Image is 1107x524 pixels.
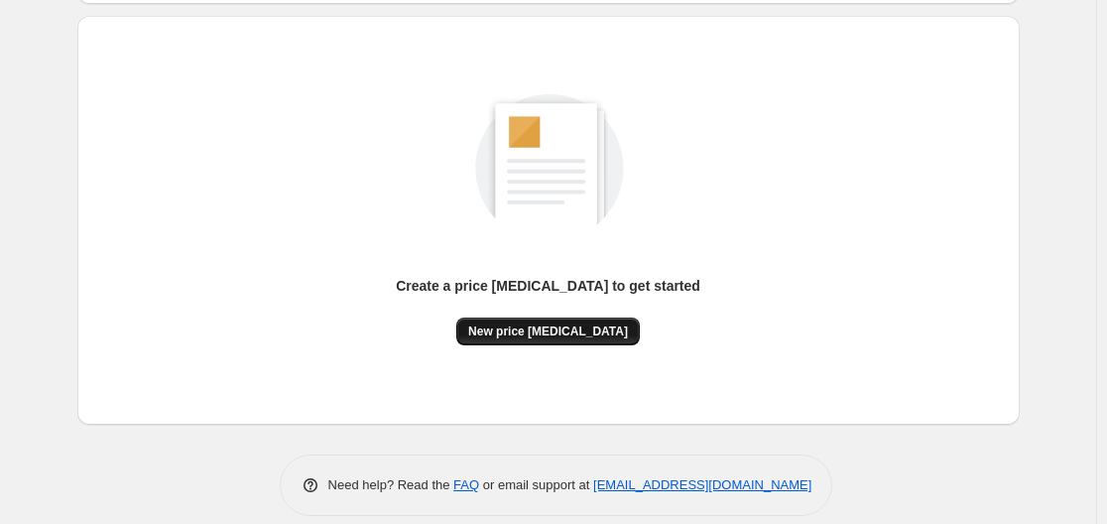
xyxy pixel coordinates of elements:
[328,477,454,492] span: Need help? Read the
[468,324,628,339] span: New price [MEDICAL_DATA]
[396,276,700,296] p: Create a price [MEDICAL_DATA] to get started
[456,318,640,345] button: New price [MEDICAL_DATA]
[479,477,593,492] span: or email support at
[593,477,811,492] a: [EMAIL_ADDRESS][DOMAIN_NAME]
[453,477,479,492] a: FAQ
